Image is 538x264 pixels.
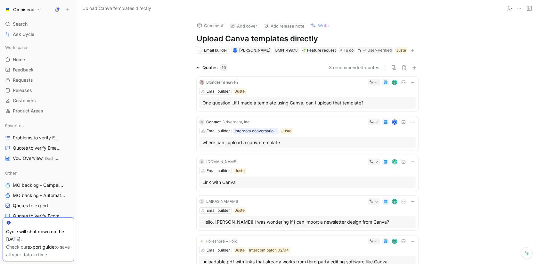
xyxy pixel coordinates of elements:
[207,168,230,174] div: Email builder
[199,199,204,204] div: C
[393,120,397,124] div: K
[302,47,336,54] div: Feature request
[206,120,221,124] span: Contact
[393,200,397,204] img: avatar
[6,228,71,243] div: Cycle will shut down on the [DATE].
[3,133,74,143] a: Problems to verify Email Builder
[13,30,34,38] span: Ask Cycle
[28,244,54,250] a: export guide
[199,239,204,244] img: logo
[3,191,74,200] a: MO backlog - Automation
[202,139,412,146] div: where can i upload a canva template
[202,64,227,71] div: Quotes
[3,75,74,85] a: Requests
[227,21,260,30] button: Add cover
[3,65,74,75] a: Feedback
[3,5,43,14] button: OmnisendOmnisend
[3,121,74,130] div: Favorites
[206,198,238,205] div: LAIKAS NAMAMS
[13,20,28,28] span: Search
[13,192,66,199] span: MO backlog - Automation
[202,178,412,186] div: Link with Canva
[3,211,74,221] a: Quotes to verify Ecom platforms
[367,47,392,54] div: User-verified
[3,143,74,153] a: Quotes to verify Email builder
[13,77,33,83] span: Requests
[261,21,307,30] button: Add release note
[301,47,337,54] div: 🌱Feature request
[13,56,25,63] span: Home
[206,79,238,86] div: BlondesInHeaven
[194,64,230,71] div: Quotes10
[207,128,230,134] div: Email builder
[233,49,237,52] div: J
[235,247,245,253] div: Juste
[45,156,67,161] span: Dashboards
[199,120,204,125] div: C
[6,243,71,259] div: Check our to save all your data in time.
[206,159,237,165] div: [DOMAIN_NAME]
[318,23,329,29] span: Write
[202,218,412,226] div: Hello, [PERSON_NAME]! I was wondering if I can import a newsletter design from Canva?
[396,47,406,54] div: Juste
[3,180,74,190] a: MO backlog - Campaigns
[393,160,397,164] img: avatar
[3,168,74,178] div: Other
[13,135,61,141] span: Problems to verify Email Builder
[13,155,60,162] span: VoC Overview
[344,47,354,54] span: To do
[281,128,291,134] div: Juste
[3,55,74,64] a: Home
[194,21,226,30] button: Comment
[13,145,61,151] span: Quotes to verify Email builder
[204,47,227,54] div: Email builder
[197,34,418,44] h1: Upload Canva templates directly
[82,4,151,12] span: Upload Canva templates directly
[13,67,34,73] span: Feedback
[339,47,355,54] div: To do
[5,122,24,129] span: Favorites
[199,80,204,85] img: logo
[275,47,298,54] div: OMN-49978
[13,108,43,114] span: Product Areas
[13,7,35,12] h1: Omnisend
[220,64,227,71] div: 10
[235,88,245,95] div: Juste
[3,86,74,95] a: Releases
[5,170,17,176] span: Other
[13,87,32,94] span: Releases
[308,21,332,30] button: Write
[3,43,74,52] div: Workspace
[4,6,11,13] img: Omnisend
[3,96,74,105] a: Customers
[202,99,412,107] div: One question...if I made a template using Canva, can I upload that template?
[221,120,250,124] span: · Drivergent, Inc.
[3,153,74,163] a: VoC OverviewDashboards
[235,207,245,214] div: Juste
[393,239,397,243] img: avatar
[13,213,67,219] span: Quotes to verify Ecom platforms
[235,128,277,134] div: Intercom conversation list between 25_05_02-05_07 paying brands 250508 - Conversation data [PHONE...
[207,88,230,95] div: Email builder
[235,168,245,174] div: Juste
[302,48,306,52] img: 🌱
[329,64,379,71] button: 3 recommended quotes
[3,106,74,116] a: Product Areas
[249,247,289,253] div: Intercom batch 02/04
[206,238,237,244] div: Foreshore + Folk
[239,48,270,53] span: [PERSON_NAME]
[199,159,204,164] div: C
[3,29,74,39] a: Ask Cycle
[3,201,74,210] a: Quotes to export
[13,202,48,209] span: Quotes to export
[3,19,74,29] div: Search
[13,97,36,104] span: Customers
[13,182,66,188] span: MO backlog - Campaigns
[5,44,27,51] span: Workspace
[207,207,230,214] div: Email builder
[393,80,397,85] img: avatar
[207,247,230,253] div: Email builder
